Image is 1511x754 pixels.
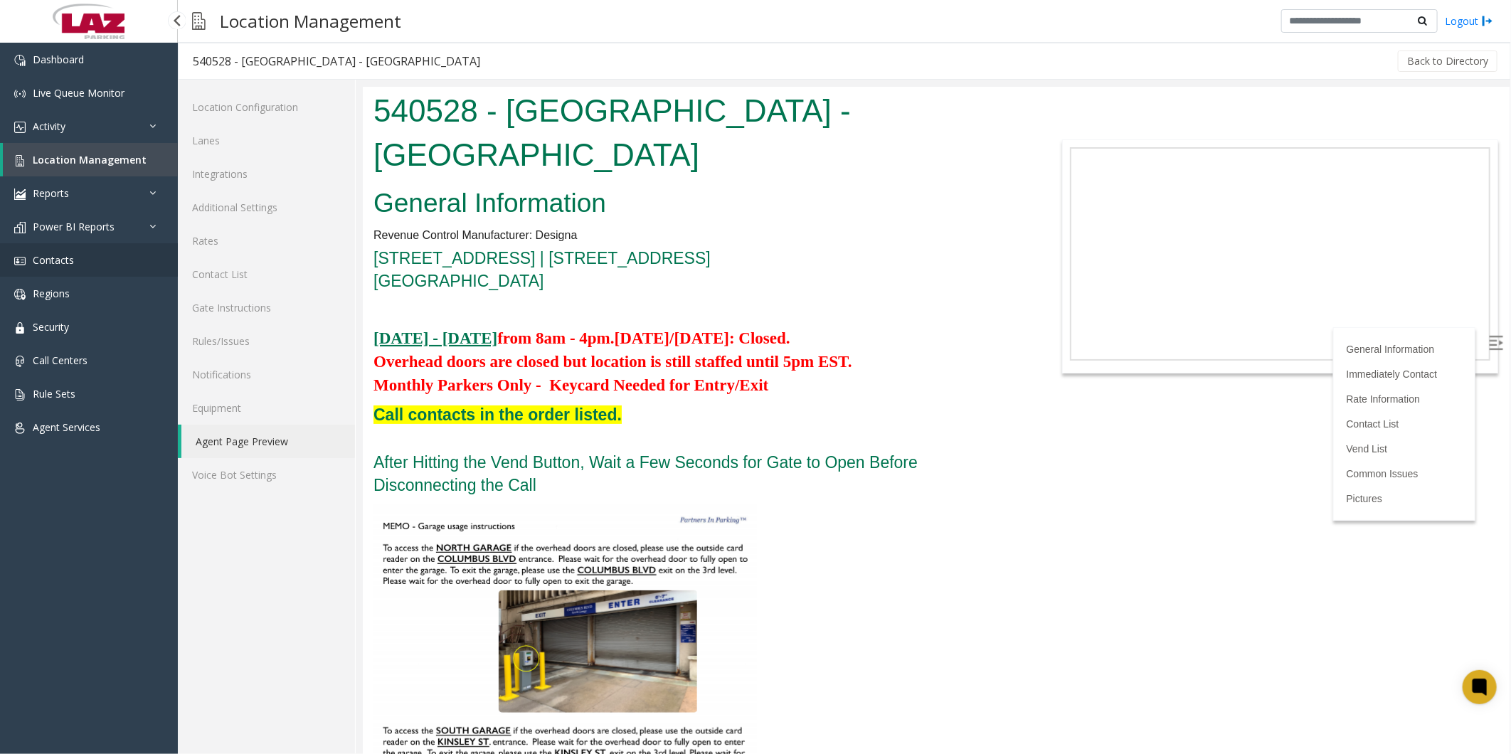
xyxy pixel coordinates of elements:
[984,331,1037,343] a: Contact List
[178,358,355,391] a: Notifications
[181,425,355,458] a: Agent Page Preview
[11,142,214,154] span: Revenue Control Manufacturer: Designa
[33,420,100,434] span: Agent Services
[178,224,355,257] a: Rates
[984,406,1020,418] a: Pictures
[14,389,26,400] img: 'icon'
[14,322,26,334] img: 'icon'
[11,266,489,284] span: Overhead doors are closed but location is still staffed until 5pm EST.
[11,319,259,337] span: Call contacts in the order listed.
[11,160,658,206] h4: [STREET_ADDRESS] | [STREET_ADDRESS] [GEOGRAPHIC_DATA]
[14,356,26,367] img: 'icon'
[33,86,124,100] span: Live Queue Monitor
[178,124,355,157] a: Lanes
[178,257,355,291] a: Contact List
[14,289,26,300] img: 'icon'
[178,191,355,224] a: Additional Settings
[178,157,355,191] a: Integrations
[11,290,405,307] span: Monthly Parkers Only - Keycard Needed for Entry/Exit
[178,90,355,124] a: Location Configuration
[14,155,26,166] img: 'icon'
[252,243,428,260] span: [DATE]/[DATE]: Closed.
[193,52,480,70] div: 540528 - [GEOGRAPHIC_DATA] - [GEOGRAPHIC_DATA]
[178,291,355,324] a: Gate Instructions
[33,120,65,133] span: Activity
[11,364,658,410] h4: After Hitting the Vend Button, Wait a Few Seconds for Gate to Open Before Disconnecting the Call
[1482,14,1493,28] img: logout
[984,282,1075,293] a: Immediately Contact
[33,287,70,300] span: Regions
[14,222,26,233] img: 'icon'
[33,320,69,334] span: Security
[984,307,1058,318] a: Rate Information
[984,381,1056,393] a: Common Issues
[213,4,408,38] h3: Location Management
[33,387,75,400] span: Rule Sets
[192,4,206,38] img: pageIcon
[178,458,355,492] a: Voice Bot Settings
[11,2,658,90] h1: 540528 - [GEOGRAPHIC_DATA] - [GEOGRAPHIC_DATA]
[11,243,134,260] span: [DATE] - [DATE]
[984,356,1025,368] a: Vend List
[14,55,26,66] img: 'icon'
[3,143,178,176] a: Location Management
[14,88,26,100] img: 'icon'
[33,186,69,200] span: Reports
[11,242,134,260] a: [DATE] - [DATE]
[178,391,355,425] a: Equipment
[33,153,147,166] span: Location Management
[33,354,88,367] span: Call Centers
[134,243,251,260] span: from 8am - 4pm.
[14,423,26,434] img: 'icon'
[11,98,658,135] h2: General Information
[14,255,26,267] img: 'icon'
[1445,14,1493,28] a: Logout
[33,220,115,233] span: Power BI Reports
[178,324,355,358] a: Rules/Issues
[33,253,74,267] span: Contacts
[984,257,1072,268] a: General Information
[14,122,26,133] img: 'icon'
[33,53,84,66] span: Dashboard
[1398,51,1497,72] button: Back to Directory
[1126,249,1140,263] img: Open/Close Sidebar Menu
[14,188,26,200] img: 'icon'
